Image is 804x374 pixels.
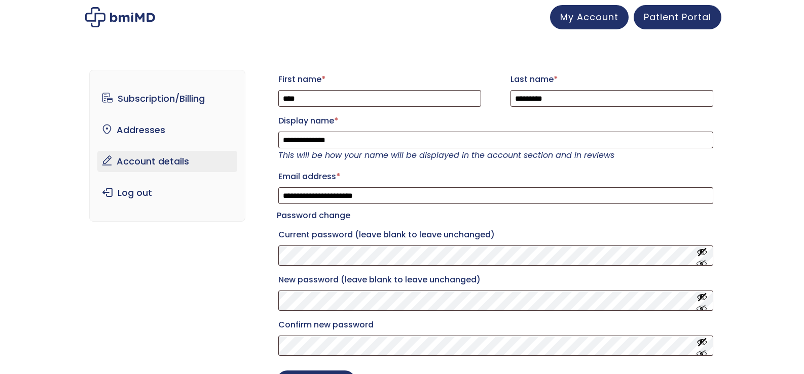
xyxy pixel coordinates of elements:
[550,5,629,29] a: My Account
[697,292,708,310] button: Show password
[85,7,155,27] img: My account
[278,113,713,129] label: Display name
[89,70,246,222] nav: Account pages
[697,337,708,355] button: Show password
[644,11,711,23] span: Patient Portal
[560,11,618,23] span: My Account
[510,71,713,88] label: Last name
[97,182,238,203] a: Log out
[97,88,238,109] a: Subscription/Billing
[634,5,721,29] a: Patient Portal
[277,209,350,223] legend: Password change
[278,169,713,185] label: Email address
[278,71,481,88] label: First name
[278,149,614,161] em: This will be how your name will be displayed in the account section and in reviews
[97,119,238,141] a: Addresses
[697,246,708,265] button: Show password
[278,272,713,288] label: New password (leave blank to leave unchanged)
[278,317,713,333] label: Confirm new password
[97,151,238,172] a: Account details
[278,227,713,243] label: Current password (leave blank to leave unchanged)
